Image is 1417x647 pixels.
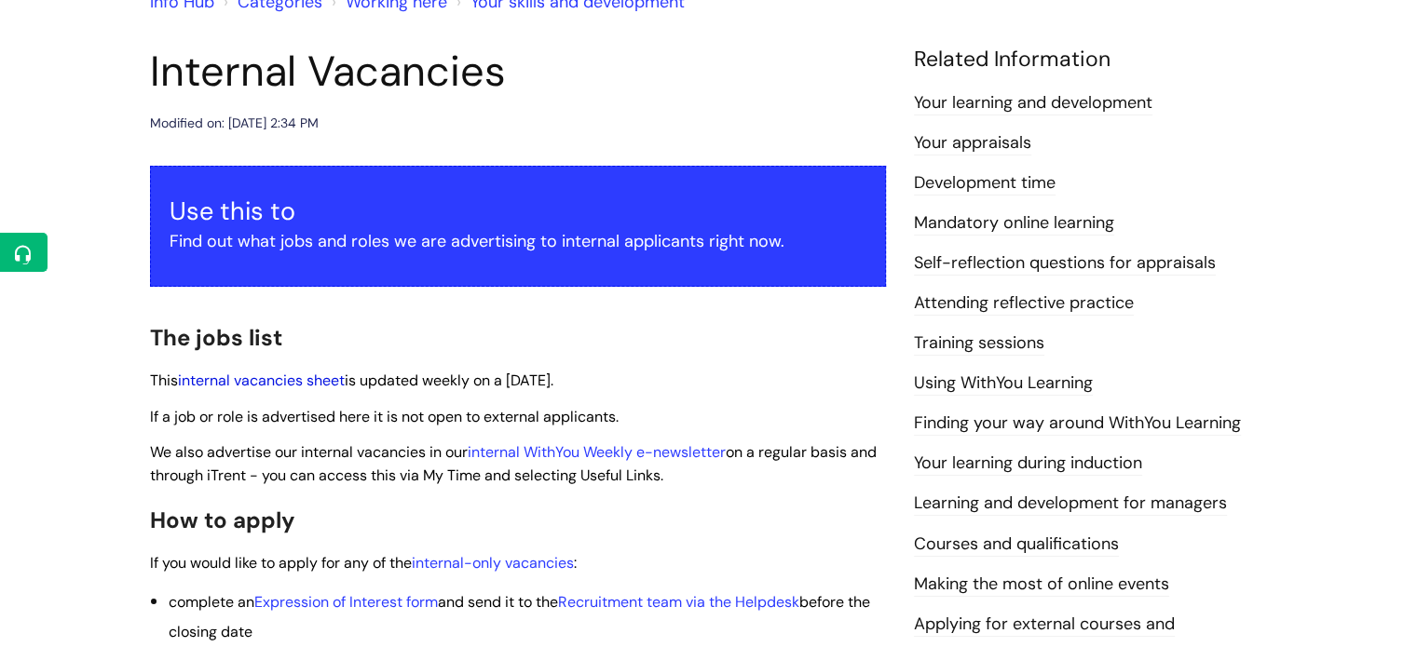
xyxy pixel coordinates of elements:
span: If you would like to apply for any of the : [150,553,577,573]
a: Expression of Interest form [254,592,438,612]
span: losing date [177,622,252,641]
h4: Related Information [914,47,1268,73]
h1: Internal Vacancies [150,47,886,97]
a: Your learning during induction [914,452,1142,476]
a: Recruitment team via the Helpdesk [558,592,799,612]
h3: Use this to [170,196,866,226]
span: How to apply [150,505,295,534]
span: complete an [169,592,254,612]
a: Making the most of online events [914,573,1169,597]
span: The jobs list [150,323,282,352]
a: internal-only vacancies [412,553,574,573]
div: Modified on: [DATE] 2:34 PM [150,112,319,135]
a: Learning and development for managers [914,492,1227,516]
a: Using WithYou Learning [914,371,1093,396]
a: Finding your way around WithYou Learning [914,411,1241,436]
a: Training sessions [914,331,1044,356]
span: This is updated weekly on a [DATE]. [150,371,553,390]
a: Attending reflective practice [914,291,1134,316]
a: Mandatory online learning [914,211,1114,236]
a: Courses and qualifications [914,532,1119,557]
span: If a job or role is advertised here it is not open to external applicants. [150,407,619,426]
a: internal WithYou Weekly e-newsletter [468,442,726,462]
a: Your appraisals [914,131,1031,155]
a: Your learning and development [914,91,1152,115]
p: Find out what jobs and roles we are advertising to internal applicants right now. [170,226,866,256]
a: Development time [914,171,1056,195]
a: Self-reflection questions for appraisals [914,251,1216,276]
a: internal vacancies sheet [178,371,345,390]
span: We also advertise our internal vacancies in our on a regular basis and through iTrent - you can a... [150,442,877,485]
span: and send it to the before the c [169,592,870,641]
